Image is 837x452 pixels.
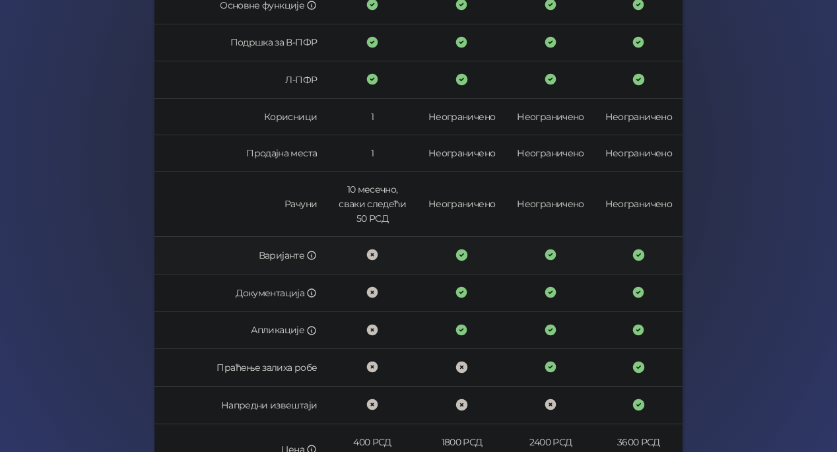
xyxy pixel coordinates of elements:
[154,312,327,350] td: Апликације
[506,135,594,172] td: Неограничено
[506,172,594,237] td: Неограничено
[154,61,327,99] td: Л-ПФР
[506,99,594,135] td: Неограничено
[595,172,683,237] td: Неограничено
[154,349,327,387] td: Праћење залиха робе
[154,99,327,135] td: Корисници
[154,237,327,274] td: Варијанте
[154,387,327,424] td: Напредни извештаји
[154,274,327,312] td: Документација
[595,99,683,135] td: Неограничено
[154,24,327,62] td: Подршка за В-ПФР
[595,135,683,172] td: Неограничено
[327,172,417,237] td: 10 месечно, сваки следећи 50 РСД
[154,172,327,237] td: Рачуни
[417,172,507,237] td: Неограничено
[417,135,507,172] td: Неограничено
[417,99,507,135] td: Неограничено
[327,99,417,135] td: 1
[154,135,327,172] td: Продајна места
[327,135,417,172] td: 1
